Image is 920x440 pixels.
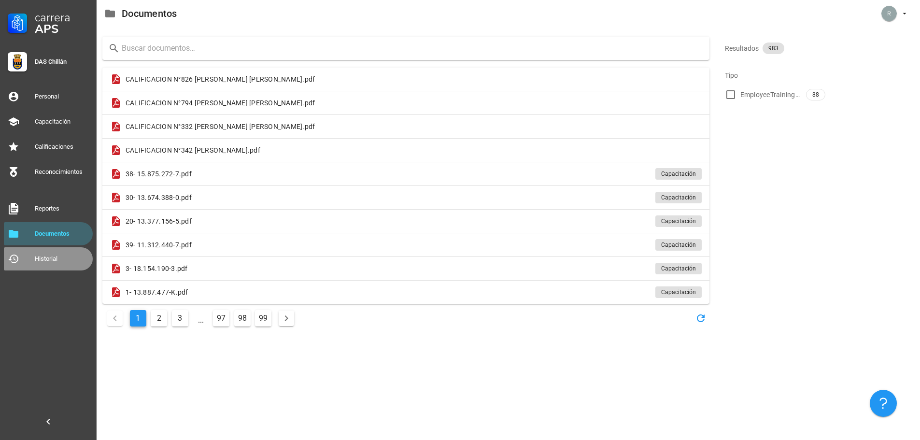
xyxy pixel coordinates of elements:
[126,145,260,155] span: CALIFICACION N°342 [PERSON_NAME].pdf
[126,169,192,179] span: 38- 15.875.272-7.pdf
[661,239,696,251] span: Capacitación
[279,311,294,326] button: Página siguiente
[4,222,93,245] a: Documentos
[661,263,696,274] span: Capacitación
[35,255,89,263] div: Historial
[768,43,778,54] span: 983
[126,287,188,297] span: 1- 13.887.477-K.pdf
[725,64,914,87] div: Tipo
[4,197,93,220] a: Reportes
[661,168,696,180] span: Capacitación
[151,310,167,326] button: Ir a la página 2
[661,192,696,203] span: Capacitación
[122,41,702,56] input: Buscar documentos…
[740,90,802,99] span: EmployeeTrainingCourse
[213,310,229,326] button: Ir a la página 97
[35,58,89,66] div: DAS Chillán
[881,6,897,21] div: avatar
[4,247,93,270] a: Historial
[35,205,89,213] div: Reportes
[255,310,271,326] button: Ir a la página 99
[126,74,315,84] span: CALIFICACION N°826 [PERSON_NAME] [PERSON_NAME].pdf
[35,168,89,176] div: Reconocimientos
[102,308,299,329] nav: Navegación de paginación
[193,311,209,326] span: ...
[661,215,696,227] span: Capacitación
[35,93,89,100] div: Personal
[130,310,146,326] button: Página actual, página 1
[126,193,192,202] span: 30- 13.674.388-0.pdf
[126,98,315,108] span: CALIFICACION N°794 [PERSON_NAME] [PERSON_NAME].pdf
[126,216,192,226] span: 20- 13.377.156-5.pdf
[234,310,251,326] button: Ir a la página 98
[4,135,93,158] a: Calificaciones
[661,286,696,298] span: Capacitación
[35,230,89,238] div: Documentos
[4,110,93,133] a: Capacitación
[35,12,89,23] div: Carrera
[812,89,819,100] span: 88
[126,240,192,250] span: 39- 11.312.440-7.pdf
[35,143,89,151] div: Calificaciones
[35,23,89,35] div: APS
[126,264,188,273] span: 3- 18.154.190-3.pdf
[725,37,914,60] div: Resultados
[126,122,315,131] span: CALIFICACION N°332 [PERSON_NAME] [PERSON_NAME].pdf
[4,85,93,108] a: Personal
[35,118,89,126] div: Capacitación
[172,310,188,326] button: Ir a la página 3
[4,160,93,184] a: Reconocimientos
[122,8,177,19] div: Documentos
